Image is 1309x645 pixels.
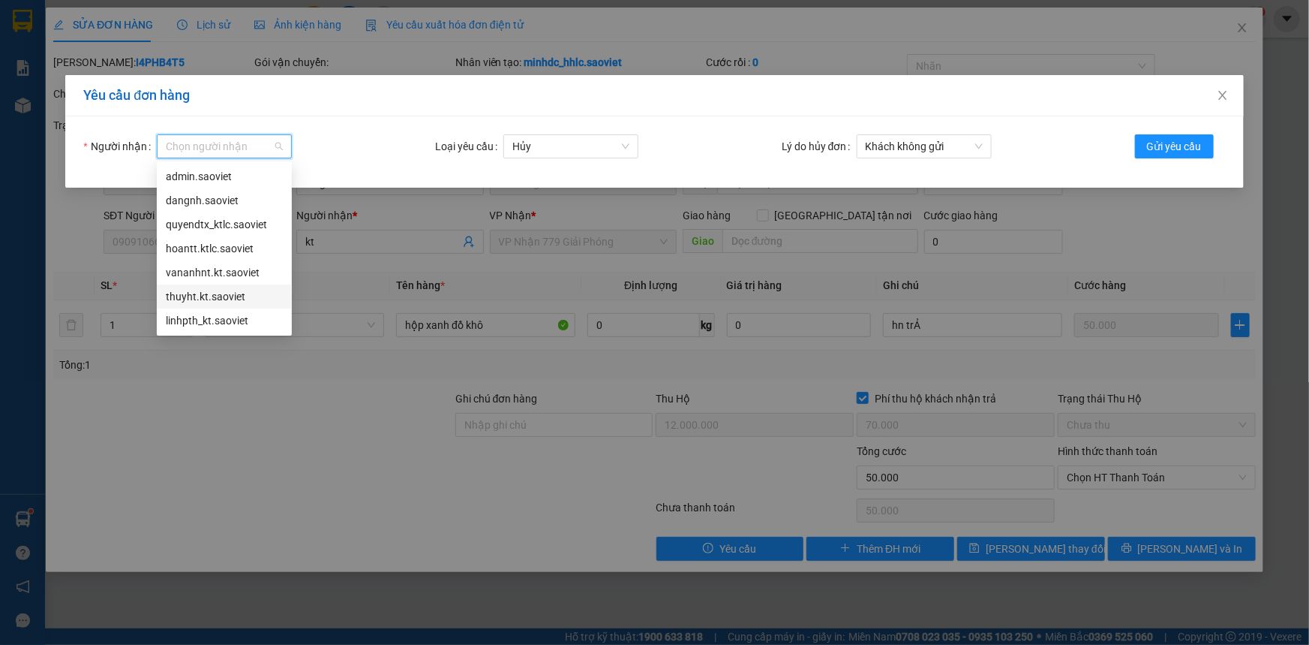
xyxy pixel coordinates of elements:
[166,168,283,185] div: admin.saoviet
[166,288,283,305] div: thuyht.kt.saoviet
[157,309,292,333] div: linhpth_kt.saoviet
[166,135,272,158] input: Người nhận
[866,135,983,158] span: Khách không gửi
[166,216,283,233] div: quyendtx_ktlc.saoviet
[782,134,857,158] label: Lý do hủy đơn
[157,212,292,237] div: quyendtx_ktlc.saoviet
[1147,138,1202,155] span: Gửi yêu cầu
[157,261,292,285] div: vananhnt.kt.saoviet
[83,87,1226,104] div: Yêu cầu đơn hàng
[157,188,292,212] div: dangnh.saoviet
[166,240,283,257] div: hoantt.ktlc.saoviet
[166,312,283,329] div: linhpth_kt.saoviet
[157,237,292,261] div: hoantt.ktlc.saoviet
[157,285,292,309] div: thuyht.kt.saoviet
[435,134,503,158] label: Loại yêu cầu
[166,192,283,209] div: dangnh.saoviet
[157,164,292,188] div: admin.saoviet
[1202,75,1244,117] button: Close
[512,135,629,158] span: Hủy
[166,264,283,281] div: vananhnt.kt.saoviet
[1135,134,1214,158] button: Gửi yêu cầu
[1217,89,1229,101] span: close
[83,134,156,158] label: Người nhận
